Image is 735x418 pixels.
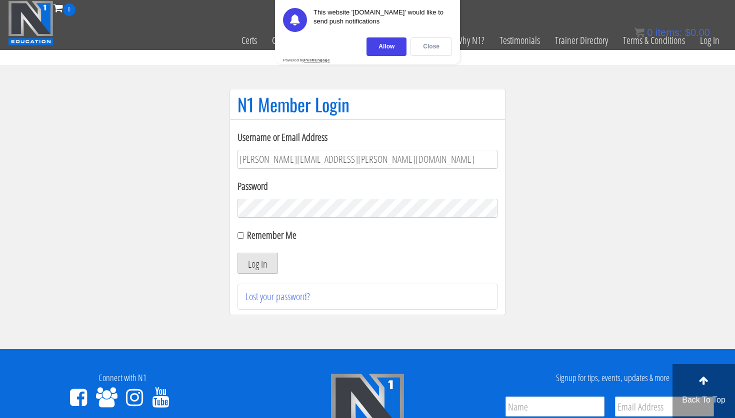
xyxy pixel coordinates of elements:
h1: N1 Member Login [237,94,497,114]
div: Allow [366,37,406,56]
img: n1-education [8,0,53,45]
div: This website '[DOMAIN_NAME]' would like to send push notifications [313,8,452,32]
label: Username or Email Address [237,130,497,145]
img: icon11.png [634,27,644,37]
div: Powered by [283,58,330,62]
div: Close [410,37,452,56]
a: 0 [53,1,75,14]
bdi: 0.00 [685,27,710,38]
label: Password [237,179,497,194]
strong: PushEngage [304,58,329,62]
a: Trainer Directory [547,16,615,65]
span: 0 [647,27,652,38]
span: 0 [63,3,75,16]
p: Back To Top [672,394,735,406]
a: Why N1? [448,16,492,65]
button: Log In [237,253,278,274]
h4: Connect with N1 [7,373,237,383]
span: $ [685,27,690,38]
input: Email Address [615,397,714,417]
a: Certs [234,16,264,65]
span: items: [655,27,682,38]
a: Testimonials [492,16,547,65]
a: Terms & Conditions [615,16,692,65]
h4: Signup for tips, events, updates & more [497,373,727,383]
input: Name [505,397,604,417]
a: Lost your password? [245,290,310,303]
a: Log In [692,16,727,65]
a: Course List [264,16,314,65]
label: Remember Me [247,228,296,242]
a: 0 items: $0.00 [634,27,710,38]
